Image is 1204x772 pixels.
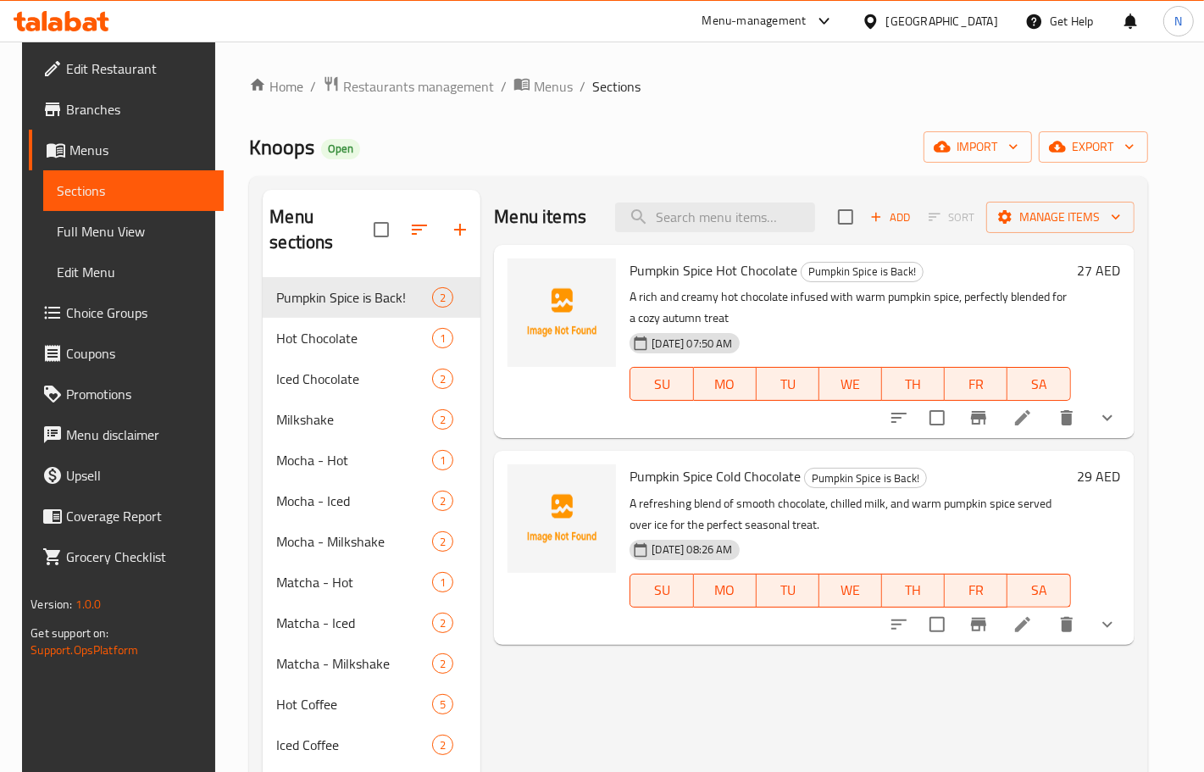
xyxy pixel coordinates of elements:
[276,694,432,714] div: Hot Coffee
[276,572,432,592] span: Matcha - Hot
[276,531,432,552] span: Mocha - Milkshake
[1007,574,1070,608] button: SA
[757,367,819,401] button: TU
[802,262,923,281] span: Pumpkin Spice is Back!
[263,480,480,521] div: Mocha - Iced2
[57,181,209,201] span: Sections
[29,333,223,374] a: Coupons
[757,574,819,608] button: TU
[399,209,440,250] span: Sort sections
[29,374,223,414] a: Promotions
[29,89,223,130] a: Branches
[863,204,918,230] button: Add
[433,656,452,672] span: 2
[31,593,72,615] span: Version:
[69,140,209,160] span: Menus
[886,12,998,31] div: [GEOGRAPHIC_DATA]
[75,593,102,615] span: 1.0.0
[321,142,360,156] span: Open
[702,11,807,31] div: Menu-management
[819,574,882,608] button: WE
[66,384,209,404] span: Promotions
[440,209,480,250] button: Add section
[630,367,693,401] button: SU
[323,75,494,97] a: Restaurants management
[1078,464,1121,488] h6: 29 AED
[433,371,452,387] span: 2
[66,547,209,567] span: Grocery Checklist
[819,367,882,401] button: WE
[937,136,1018,158] span: import
[1014,372,1063,397] span: SA
[433,534,452,550] span: 2
[826,578,875,603] span: WE
[31,639,138,661] a: Support.OpsPlatform
[263,440,480,480] div: Mocha - Hot1
[276,653,432,674] div: Matcha - Milkshake
[1078,258,1121,282] h6: 27 AED
[276,735,432,755] span: Iced Coffee
[66,99,209,119] span: Branches
[637,578,686,603] span: SU
[263,318,480,358] div: Hot Chocolate1
[432,491,453,511] div: items
[1014,578,1063,603] span: SA
[43,211,223,252] a: Full Menu View
[433,737,452,753] span: 2
[804,468,927,488] div: Pumpkin Spice is Back!
[263,603,480,643] div: Matcha - Iced2
[433,697,452,713] span: 5
[508,464,616,573] img: Pumpkin Spice Cold Chocolate
[66,465,209,486] span: Upsell
[29,292,223,333] a: Choice Groups
[1039,131,1148,163] button: export
[432,409,453,430] div: items
[432,450,453,470] div: items
[66,58,209,79] span: Edit Restaurant
[57,221,209,242] span: Full Menu View
[958,604,999,645] button: Branch-specific-item
[29,130,223,170] a: Menus
[879,397,919,438] button: sort-choices
[276,287,432,308] span: Pumpkin Spice is Back!
[945,367,1007,401] button: FR
[1000,207,1121,228] span: Manage items
[263,277,480,318] div: Pumpkin Spice is Back!2
[249,128,314,166] span: Knoops
[826,372,875,397] span: WE
[1046,397,1087,438] button: delete
[763,578,813,603] span: TU
[701,578,750,603] span: MO
[66,303,209,323] span: Choice Groups
[918,204,986,230] span: Select section first
[637,372,686,397] span: SU
[66,425,209,445] span: Menu disclaimer
[882,367,945,401] button: TH
[924,131,1032,163] button: import
[269,204,374,255] h2: Menu sections
[630,464,801,489] span: Pumpkin Spice Cold Chocolate
[592,76,641,97] span: Sections
[29,536,223,577] a: Grocery Checklist
[630,574,693,608] button: SU
[432,694,453,714] div: items
[1097,408,1118,428] svg: Show Choices
[615,203,815,232] input: search
[432,369,453,389] div: items
[494,204,586,230] h2: Menu items
[276,369,432,389] div: Iced Chocolate
[801,262,924,282] div: Pumpkin Spice is Back!
[29,48,223,89] a: Edit Restaurant
[310,76,316,97] li: /
[43,252,223,292] a: Edit Menu
[249,76,303,97] a: Home
[508,258,616,367] img: Pumpkin Spice Hot Chocolate
[432,287,453,308] div: items
[432,653,453,674] div: items
[889,578,938,603] span: TH
[958,397,999,438] button: Branch-specific-item
[432,735,453,755] div: items
[276,613,432,633] div: Matcha - Iced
